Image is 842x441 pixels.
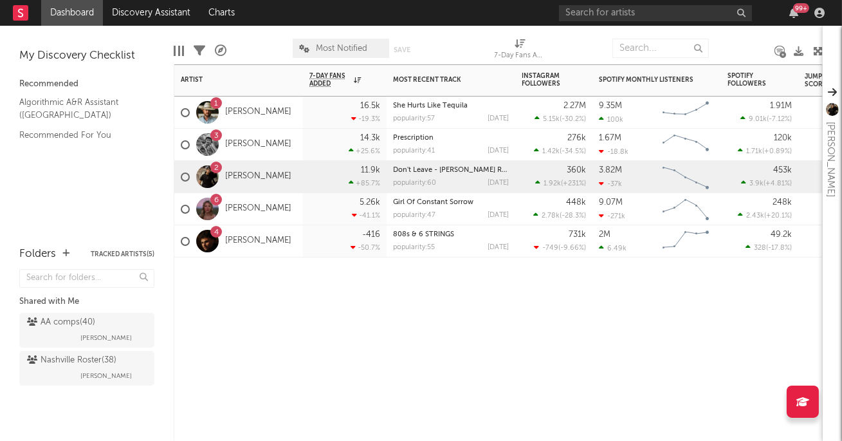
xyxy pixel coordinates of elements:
[741,179,792,187] div: ( )
[393,135,509,142] div: Prescription
[349,147,380,155] div: +25.6 %
[488,212,509,219] div: [DATE]
[225,236,291,247] a: [PERSON_NAME]
[360,198,380,207] div: 5.26k
[194,32,205,70] div: Filters
[764,148,790,155] span: +0.89 %
[563,102,586,110] div: 2.27M
[569,230,586,239] div: 731k
[562,212,584,220] span: -28.3 %
[728,72,773,88] div: Spotify Followers
[738,147,792,155] div: ( )
[393,115,435,122] div: popularity: 57
[657,97,715,129] svg: Chart title
[394,46,410,53] button: Save
[567,134,586,142] div: 276k
[360,102,380,110] div: 16.5k
[563,180,584,187] span: +231 %
[746,212,764,220] span: 2.43k
[349,179,380,187] div: +85.7 %
[19,351,154,386] a: Nashville Roster(38)[PERSON_NAME]
[360,134,380,142] div: 14.3k
[393,76,490,84] div: Most Recent Track
[80,368,132,384] span: [PERSON_NAME]
[27,353,116,368] div: Nashville Roster ( 38 )
[559,5,752,21] input: Search for artists
[181,76,277,84] div: Artist
[657,193,715,225] svg: Chart title
[19,95,142,122] a: Algorithmic A&R Assistant ([GEOGRAPHIC_DATA])
[599,102,622,110] div: 9.35M
[174,32,184,70] div: Edit Columns
[599,244,627,252] div: 6.49k
[19,313,154,348] a: AA comps(40)[PERSON_NAME]
[542,212,560,220] span: 2.78k
[773,166,792,174] div: 453k
[533,211,586,220] div: ( )
[19,247,56,262] div: Folders
[793,3,809,13] div: 99 +
[599,230,610,239] div: 2M
[599,198,623,207] div: 9.07M
[599,134,621,142] div: 1.67M
[567,166,586,174] div: 360k
[562,148,584,155] span: -34.5 %
[599,115,623,124] div: 100k
[599,76,695,84] div: Spotify Monthly Listeners
[542,148,560,155] span: 1.42k
[309,72,351,88] span: 7-Day Fans Added
[393,167,518,174] a: Don't Leave - [PERSON_NAME] Remix
[534,243,586,252] div: ( )
[746,243,792,252] div: ( )
[351,115,380,123] div: -19.3 %
[393,244,435,251] div: popularity: 55
[769,116,790,123] span: -7.12 %
[754,245,766,252] span: 328
[225,171,291,182] a: [PERSON_NAME]
[393,135,434,142] a: Prescription
[393,199,473,206] a: Girl Of Constant Sorrow
[535,179,586,187] div: ( )
[566,198,586,207] div: 448k
[362,230,380,239] div: -416
[657,129,715,161] svg: Chart title
[393,180,436,187] div: popularity: 60
[522,72,567,88] div: Instagram Followers
[19,128,142,142] a: Recommended For You
[770,102,792,110] div: 1.91M
[774,134,792,142] div: 120k
[612,39,709,58] input: Search...
[599,212,625,220] div: -271k
[740,115,792,123] div: ( )
[393,212,435,219] div: popularity: 47
[560,245,584,252] span: -9.66 %
[225,203,291,214] a: [PERSON_NAME]
[766,212,790,220] span: +20.1 %
[495,48,546,64] div: 7-Day Fans Added (7-Day Fans Added)
[215,32,226,70] div: A&R Pipeline
[805,73,837,88] div: Jump Score
[746,148,762,155] span: 1.71k
[393,147,435,155] div: popularity: 41
[599,166,622,174] div: 3.82M
[316,44,367,53] span: Most Notified
[488,115,509,122] div: [DATE]
[765,180,790,187] span: +4.81 %
[352,211,380,220] div: -41.1 %
[393,102,468,109] a: She Hurts Like Tequila
[393,199,509,206] div: Girl Of Constant Sorrow
[225,139,291,150] a: [PERSON_NAME]
[19,48,154,64] div: My Discovery Checklist
[393,102,509,109] div: She Hurts Like Tequila
[27,315,95,330] div: AA comps ( 40 )
[599,147,628,156] div: -18.8k
[768,245,790,252] span: -17.8 %
[738,211,792,220] div: ( )
[535,115,586,123] div: ( )
[749,180,764,187] span: 3.9k
[225,107,291,118] a: [PERSON_NAME]
[562,116,584,123] span: -30.2 %
[19,77,154,92] div: Recommended
[91,251,154,258] button: Tracked Artists(5)
[534,147,586,155] div: ( )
